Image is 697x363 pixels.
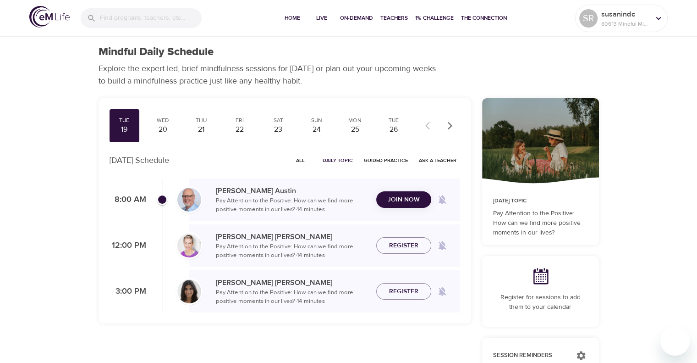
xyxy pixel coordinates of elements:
img: kellyb.jpg [177,234,201,257]
span: 1% Challenge [415,13,454,23]
button: Guided Practice [360,153,412,168]
img: logo [29,6,70,28]
p: Explore the expert-led, brief mindfulness sessions for [DATE] or plan out your upcoming weeks to ... [99,62,442,87]
button: Daily Topic [319,153,357,168]
div: 20 [151,124,174,135]
p: [PERSON_NAME] [PERSON_NAME] [216,277,369,288]
p: 80613 Mindful Minutes [601,20,650,28]
div: Sat [267,117,290,124]
button: Ask a Teacher [415,153,460,168]
div: Tue [382,117,405,124]
span: The Connection [461,13,507,23]
button: Register [376,237,431,254]
button: Register [376,283,431,300]
div: Fri [228,117,251,124]
p: 3:00 PM [110,285,146,298]
div: Tue [113,117,136,124]
iframe: Button to launch messaging window [660,326,690,356]
p: susanindc [601,9,650,20]
span: Register [389,286,418,297]
span: Remind me when a class goes live every Tuesday at 8:00 AM [431,189,453,211]
p: 8:00 AM [110,194,146,206]
p: Pay Attention to the Positive: How can we find more positive moments in our lives? · 14 minutes [216,242,369,260]
p: [DATE] Topic [493,197,588,205]
span: Guided Practice [364,156,408,165]
div: 22 [228,124,251,135]
p: Pay Attention to the Positive: How can we find more positive moments in our lives? [493,209,588,238]
span: Remind me when a class goes live every Tuesday at 12:00 PM [431,235,453,257]
div: Sun [305,117,328,124]
p: Register for sessions to add them to your calendar [493,293,588,312]
div: SR [579,9,598,28]
span: On-Demand [340,13,373,23]
p: Pay Attention to the Positive: How can we find more positive moments in our lives? · 14 minutes [216,288,369,306]
div: 26 [382,124,405,135]
span: Join Now [388,194,420,206]
p: Session Reminders [493,351,567,360]
p: Pay Attention to the Positive: How can we find more positive moments in our lives? · 14 minutes [216,196,369,214]
span: Teachers [380,13,408,23]
span: Register [389,240,418,251]
div: Thu [190,117,213,124]
p: [PERSON_NAME] Austin [216,185,369,196]
span: Live [311,13,333,23]
span: Ask a Teacher [419,156,456,165]
span: All [290,156,312,165]
span: Remind me when a class goes live every Tuesday at 3:00 PM [431,280,453,302]
div: 25 [344,124,367,135]
button: All [286,153,315,168]
div: Mon [344,117,367,124]
div: 21 [190,124,213,135]
div: 24 [305,124,328,135]
img: Lara_Sragow-min.jpg [177,279,201,303]
p: [PERSON_NAME] [PERSON_NAME] [216,231,369,242]
img: Jim_Austin_Headshot_min.jpg [177,188,201,212]
h1: Mindful Daily Schedule [99,45,214,59]
button: Join Now [376,191,431,208]
div: Wed [151,117,174,124]
span: Home [281,13,303,23]
input: Find programs, teachers, etc... [100,8,202,28]
div: 23 [267,124,290,135]
p: 12:00 PM [110,240,146,252]
div: 19 [113,124,136,135]
p: [DATE] Schedule [110,154,169,167]
span: Daily Topic [323,156,353,165]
